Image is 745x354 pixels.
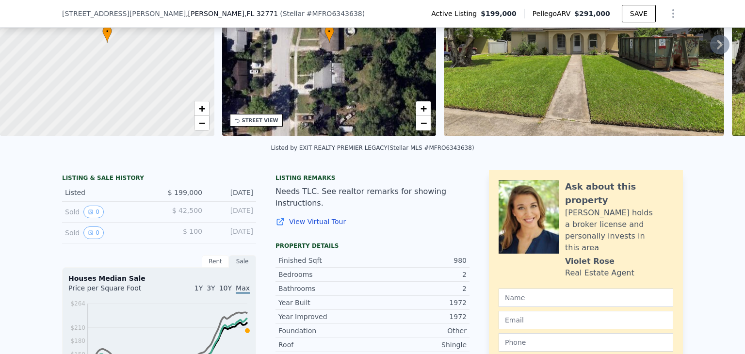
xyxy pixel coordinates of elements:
[416,101,431,116] a: Zoom in
[574,10,610,17] span: $291,000
[499,333,673,352] input: Phone
[565,207,673,254] div: [PERSON_NAME] holds a broker license and personally invests in this area
[278,326,372,336] div: Foundation
[275,217,470,226] a: View Virtual Tour
[83,226,104,239] button: View historical data
[102,26,112,43] div: •
[275,174,470,182] div: Listing remarks
[202,255,229,268] div: Rent
[283,10,305,17] span: Stellar
[229,255,256,268] div: Sale
[533,9,575,18] span: Pellego ARV
[194,101,209,116] a: Zoom in
[242,117,278,124] div: STREET VIEW
[499,289,673,307] input: Name
[372,326,467,336] div: Other
[68,274,250,283] div: Houses Median Sale
[372,256,467,265] div: 980
[219,284,232,292] span: 10Y
[372,340,467,350] div: Shingle
[278,340,372,350] div: Roof
[65,206,151,218] div: Sold
[278,312,372,322] div: Year Improved
[372,270,467,279] div: 2
[622,5,656,22] button: SAVE
[83,206,104,218] button: View historical data
[198,117,205,129] span: −
[278,270,372,279] div: Bedrooms
[236,284,250,294] span: Max
[183,227,202,235] span: $ 100
[194,116,209,130] a: Zoom out
[372,298,467,307] div: 1972
[210,226,253,239] div: [DATE]
[68,283,159,299] div: Price per Square Foot
[280,9,365,18] div: ( )
[499,311,673,329] input: Email
[62,9,186,18] span: [STREET_ADDRESS][PERSON_NAME]
[244,10,278,17] span: , FL 32771
[278,284,372,293] div: Bathrooms
[431,9,481,18] span: Active Listing
[307,10,362,17] span: # MFRO6343638
[65,188,151,197] div: Listed
[372,312,467,322] div: 1972
[194,284,203,292] span: 1Y
[70,300,85,307] tspan: $264
[278,298,372,307] div: Year Built
[421,117,427,129] span: −
[565,256,615,267] div: Violet Rose
[172,207,202,214] span: $ 42,500
[565,267,634,279] div: Real Estate Agent
[210,206,253,218] div: [DATE]
[168,189,202,196] span: $ 199,000
[275,186,470,209] div: Needs TLC. See realtor remarks for showing instructions.
[275,242,470,250] div: Property details
[70,324,85,331] tspan: $210
[565,180,673,207] div: Ask about this property
[65,226,151,239] div: Sold
[481,9,517,18] span: $199,000
[198,102,205,114] span: +
[278,256,372,265] div: Finished Sqft
[210,188,253,197] div: [DATE]
[207,284,215,292] span: 3Y
[421,102,427,114] span: +
[372,284,467,293] div: 2
[664,4,683,23] button: Show Options
[324,27,334,36] span: •
[102,27,112,36] span: •
[324,26,334,43] div: •
[416,116,431,130] a: Zoom out
[271,145,474,151] div: Listed by EXIT REALTY PREMIER LEGACY (Stellar MLS #MFRO6343638)
[62,174,256,184] div: LISTING & SALE HISTORY
[186,9,278,18] span: , [PERSON_NAME]
[70,338,85,344] tspan: $180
